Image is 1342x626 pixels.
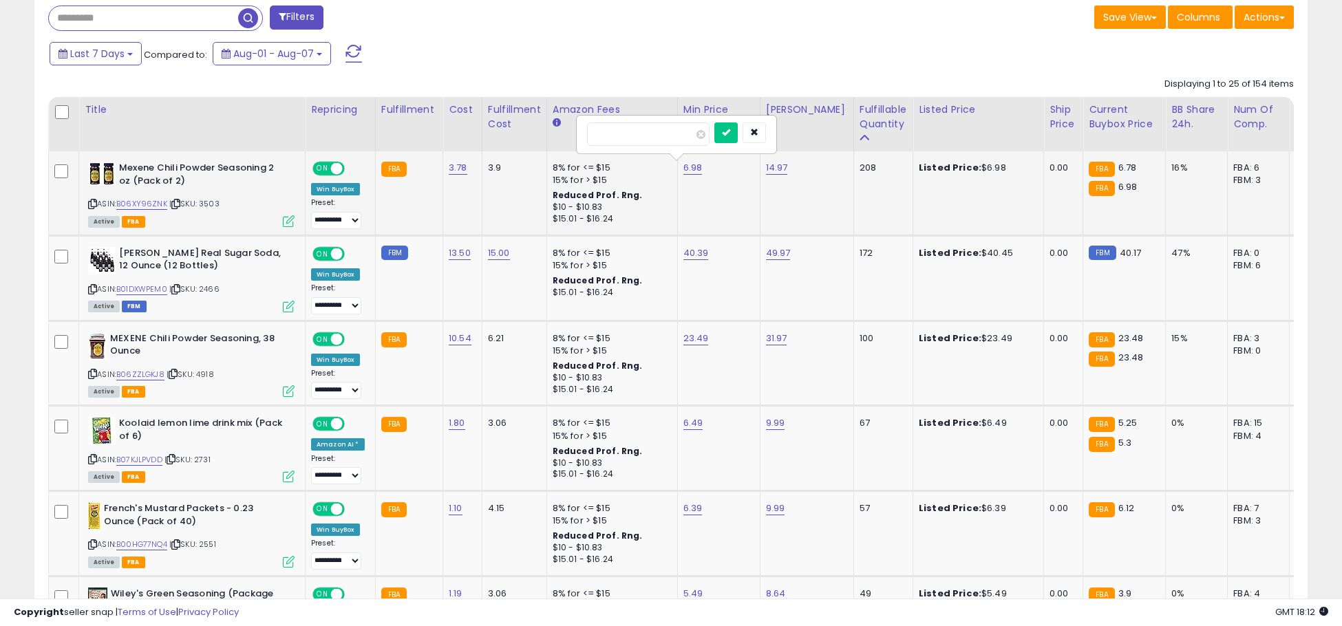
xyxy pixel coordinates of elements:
[919,246,981,259] b: Listed Price:
[1171,102,1222,131] div: BB Share 24h.
[1168,6,1233,29] button: Columns
[50,42,142,65] button: Last 7 Days
[488,332,536,345] div: 6.21
[270,6,323,30] button: Filters
[553,189,643,201] b: Reduced Prof. Rng.
[122,386,145,398] span: FBA
[553,213,667,225] div: $15.01 - $16.24
[1089,332,1114,347] small: FBA
[1050,502,1072,515] div: 0.00
[381,417,407,432] small: FBA
[553,530,643,541] b: Reduced Prof. Rng.
[1089,417,1114,432] small: FBA
[169,198,220,209] span: | SKU: 3503
[1118,180,1138,193] span: 6.98
[178,605,239,618] a: Privacy Policy
[553,515,667,527] div: 15% for > $15
[88,332,295,396] div: ASIN:
[314,504,331,515] span: ON
[88,502,295,566] div: ASIN:
[311,183,360,195] div: Win BuyBox
[1235,6,1294,29] button: Actions
[860,417,902,429] div: 67
[1050,102,1077,131] div: Ship Price
[553,554,667,565] div: $15.01 - $16.24
[119,417,286,446] b: Koolaid lemon lime drink mix (Pack of 6)
[488,417,536,429] div: 3.06
[213,42,331,65] button: Aug-01 - Aug-07
[88,417,116,444] img: 31iUde6SW2L._SL40_.jpg
[1233,259,1279,272] div: FBM: 6
[311,539,365,570] div: Preset:
[381,102,437,117] div: Fulfillment
[683,332,709,345] a: 23.49
[860,502,902,515] div: 57
[119,162,286,191] b: Mexene Chili Powder Seasoning 2 oz (Pack of 2)
[860,162,902,174] div: 208
[164,454,211,465] span: | SKU: 2731
[553,345,667,357] div: 15% for > $15
[88,247,295,311] div: ASIN:
[553,247,667,259] div: 8% for <= $15
[381,332,407,347] small: FBA
[553,417,667,429] div: 8% for <= $15
[488,102,541,131] div: Fulfillment Cost
[1089,246,1116,260] small: FBM
[88,557,120,568] span: All listings currently available for purchase on Amazon
[122,471,145,483] span: FBA
[88,471,120,483] span: All listings currently available for purchase on Amazon
[683,161,703,175] a: 6.98
[488,502,536,515] div: 4.15
[1089,502,1114,517] small: FBA
[449,161,467,175] a: 3.78
[488,246,510,260] a: 15.00
[553,468,667,480] div: $15.01 - $16.24
[683,501,703,515] a: 6.39
[449,102,476,117] div: Cost
[919,102,1038,117] div: Listed Price
[116,454,162,466] a: B07KJLPVDD
[116,369,164,380] a: B06ZZLGKJ8
[14,605,64,618] strong: Copyright
[683,246,709,260] a: 40.39
[1089,162,1114,177] small: FBA
[1089,181,1114,196] small: FBA
[860,102,907,131] div: Fulfillable Quantity
[104,502,271,531] b: French's Mustard Packets - 0.23 Ounce (Pack of 40)
[1118,501,1135,515] span: 6.12
[766,332,787,345] a: 31.97
[1089,352,1114,367] small: FBA
[311,369,365,400] div: Preset:
[919,501,981,515] b: Listed Price:
[553,445,643,457] b: Reduced Prof. Rng.
[1275,605,1328,618] span: 2025-08-15 18:12 GMT
[766,416,785,430] a: 9.99
[311,283,365,314] div: Preset:
[167,369,214,380] span: | SKU: 4918
[553,457,667,469] div: $10 - $10.83
[766,501,785,515] a: 9.99
[919,502,1033,515] div: $6.39
[553,174,667,186] div: 15% for > $15
[553,384,667,396] div: $15.01 - $16.24
[553,117,561,129] small: Amazon Fees.
[314,418,331,430] span: ON
[88,417,295,481] div: ASIN:
[1050,417,1072,429] div: 0.00
[1171,332,1217,345] div: 15%
[88,386,120,398] span: All listings currently available for purchase on Amazon
[1233,332,1279,345] div: FBA: 3
[766,161,788,175] a: 14.97
[919,332,981,345] b: Listed Price:
[449,501,462,515] a: 1.10
[70,47,125,61] span: Last 7 Days
[88,502,100,530] img: 514RYSKsbAL._SL40_.jpg
[1094,6,1166,29] button: Save View
[1118,436,1131,449] span: 5.3
[1118,332,1144,345] span: 23.48
[1233,247,1279,259] div: FBA: 0
[553,162,667,174] div: 8% for <= $15
[860,247,902,259] div: 172
[311,454,365,485] div: Preset:
[314,333,331,345] span: ON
